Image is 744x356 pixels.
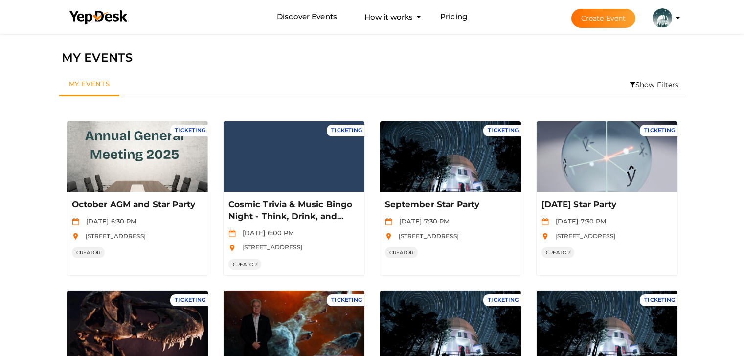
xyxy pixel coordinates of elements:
[81,232,146,240] span: [STREET_ADDRESS]
[624,73,685,96] li: Show Filters
[72,199,201,211] p: October AGM and Star Party
[550,232,615,240] span: [STREET_ADDRESS]
[551,217,607,225] span: [DATE] 7:30 PM
[394,217,450,225] span: [DATE] 7:30 PM
[385,199,514,211] p: September Star Party
[228,230,236,237] img: calendar.svg
[228,245,236,252] img: location.svg
[571,9,636,28] button: Create Event
[62,48,683,67] div: MY EVENTS
[228,259,262,270] span: CREATOR
[69,80,110,88] span: My Events
[541,247,575,258] span: CREATOR
[238,229,294,237] span: [DATE] 6:00 PM
[541,199,670,211] p: [DATE] Star Party
[541,233,549,240] img: location.svg
[277,8,337,26] a: Discover Events
[541,218,549,225] img: calendar.svg
[72,247,105,258] span: CREATOR
[385,218,392,225] img: calendar.svg
[361,8,416,26] button: How it works
[72,218,79,225] img: calendar.svg
[72,233,79,240] img: location.svg
[385,233,392,240] img: location.svg
[394,232,459,240] span: [STREET_ADDRESS]
[81,217,137,225] span: [DATE] 6:30 PM
[440,8,467,26] a: Pricing
[653,8,672,28] img: KH323LD6_small.jpeg
[385,247,418,258] span: CREATOR
[59,73,120,96] a: My Events
[228,199,357,222] p: Cosmic Trivia & Music Bingo Night - Think, Drink, and Compete!
[237,244,302,251] span: [STREET_ADDRESS]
